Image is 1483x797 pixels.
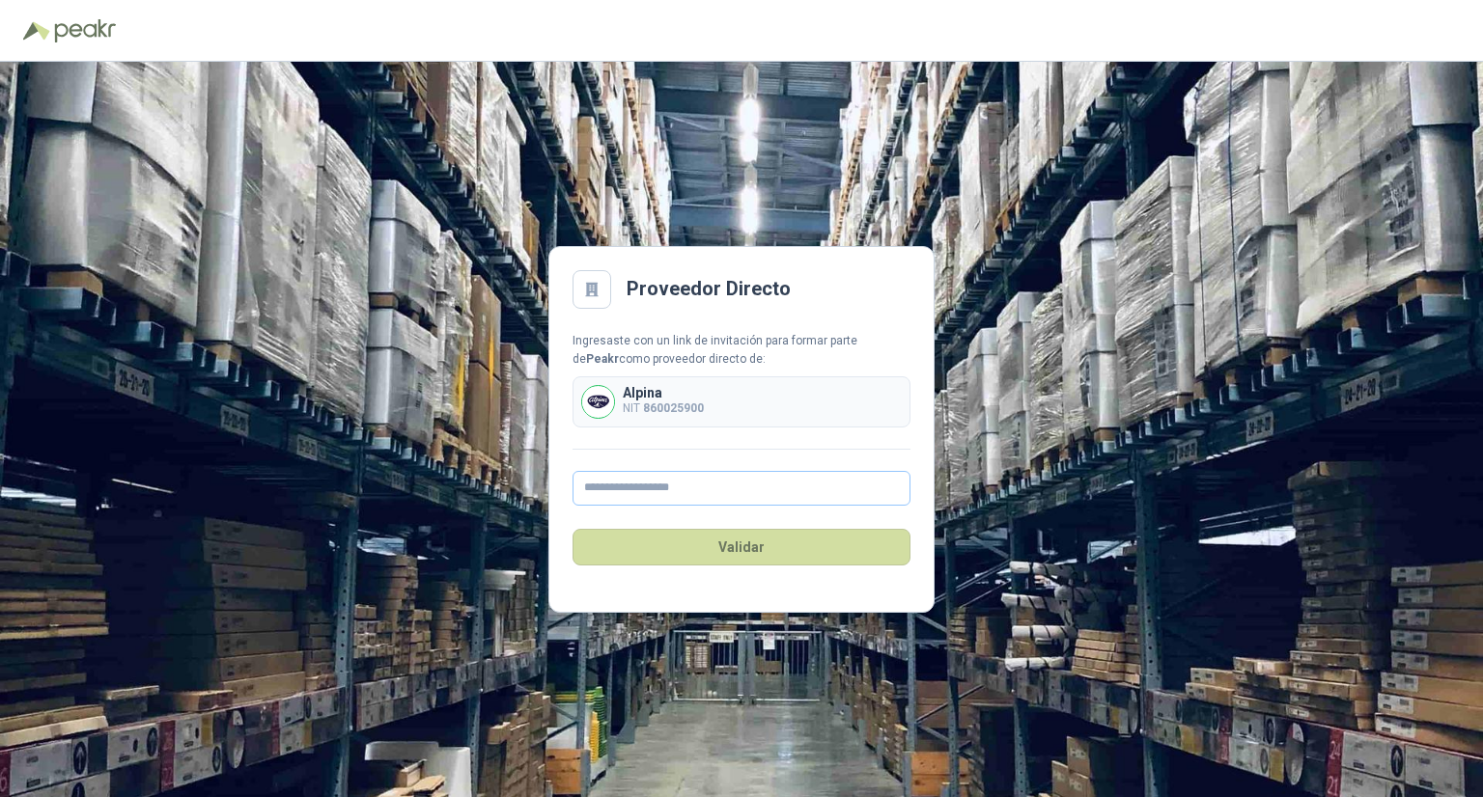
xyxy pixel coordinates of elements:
b: 860025900 [643,401,704,415]
b: Peakr [586,352,619,366]
p: Alpina [623,386,704,399]
button: Validar [573,529,910,565]
img: Company Logo [582,386,614,418]
img: Logo [23,21,50,41]
h2: Proveedor Directo [627,274,791,304]
p: NIT [623,399,704,418]
div: Ingresaste con un link de invitación para formar parte de como proveedor directo de: [573,332,910,369]
img: Peakr [54,19,116,42]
